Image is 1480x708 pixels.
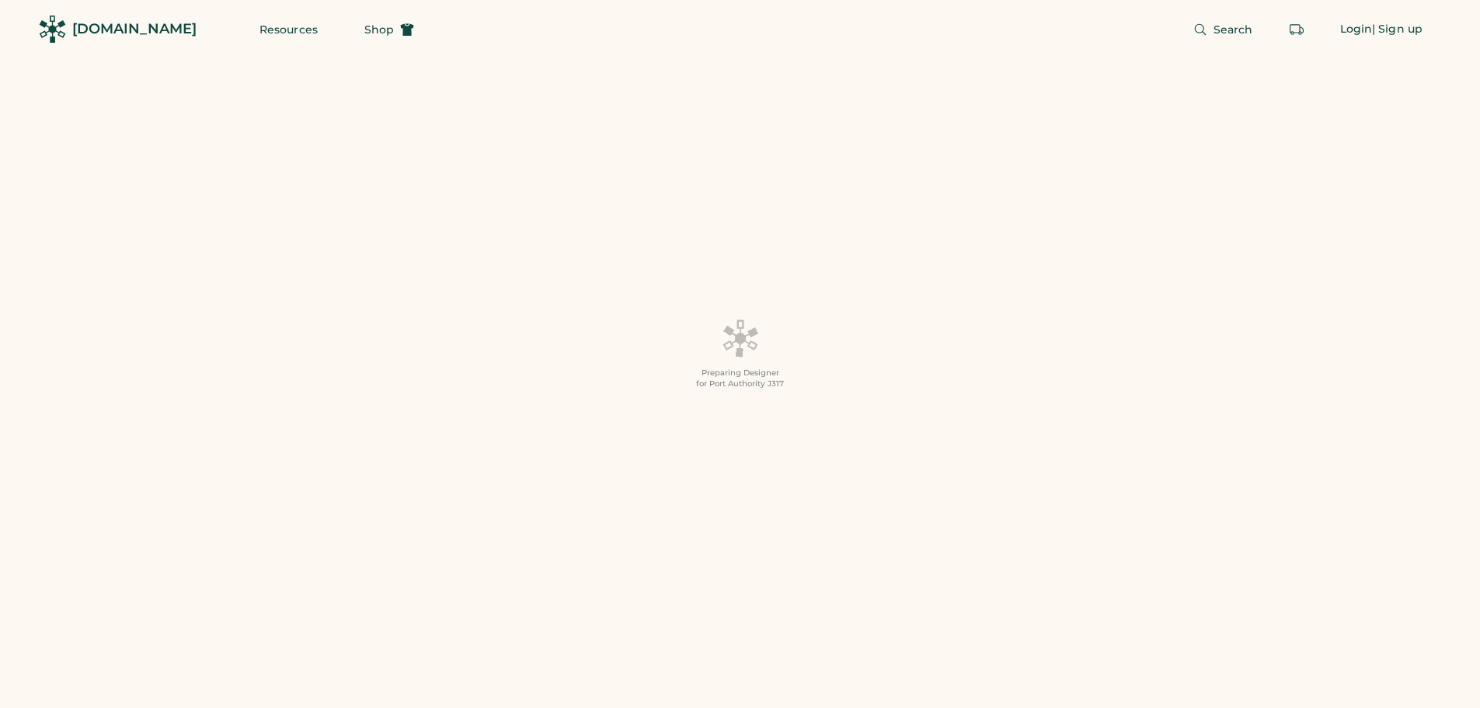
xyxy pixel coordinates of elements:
[1340,22,1373,37] div: Login
[696,368,784,389] div: Preparing Designer for Port Authority J317
[39,16,66,43] img: Rendered Logo - Screens
[364,24,394,35] span: Shop
[72,19,197,39] div: [DOMAIN_NAME]
[346,14,433,45] button: Shop
[241,14,336,45] button: Resources
[1175,14,1272,45] button: Search
[722,319,759,357] img: Platens-Black-Loader-Spin-rich%20black.webp
[1372,22,1423,37] div: | Sign up
[1214,24,1253,35] span: Search
[1281,14,1312,45] button: Retrieve an order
